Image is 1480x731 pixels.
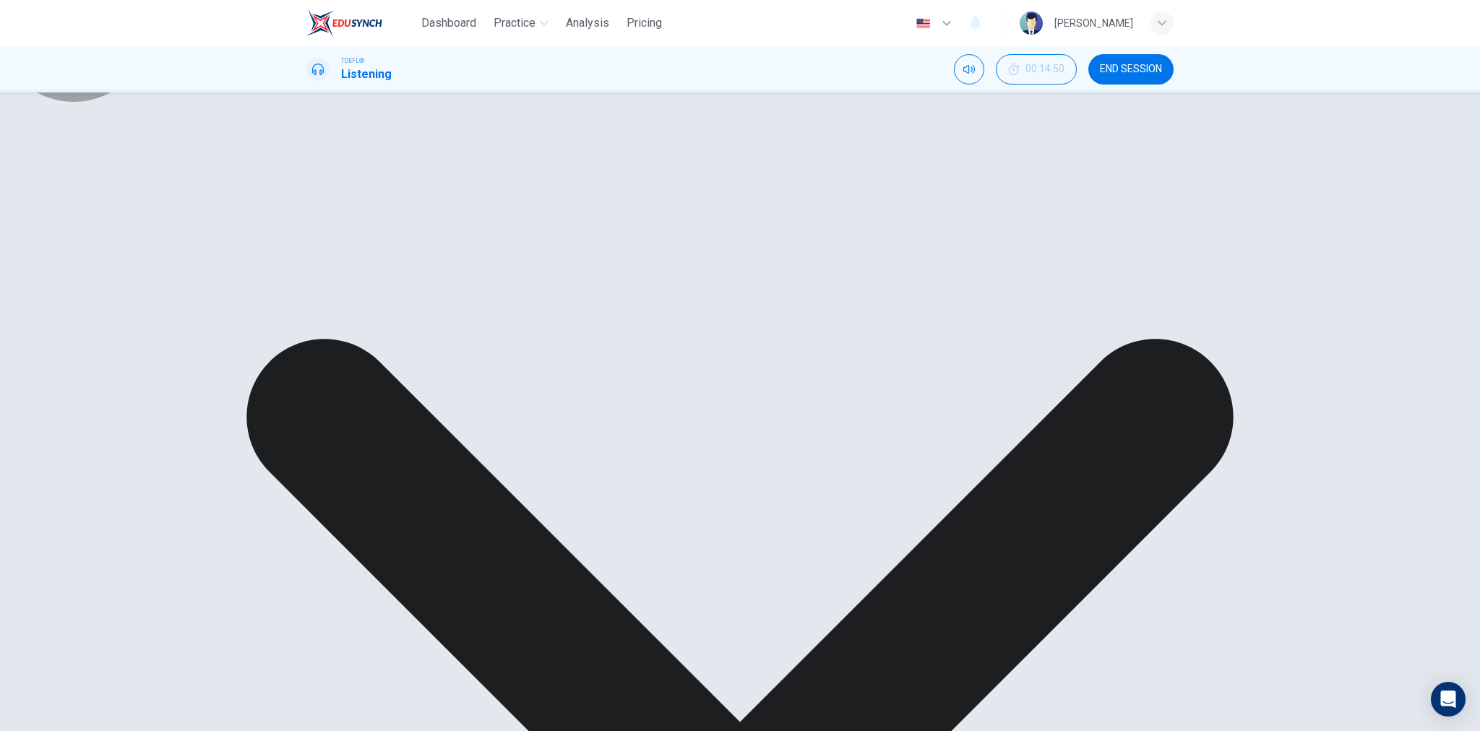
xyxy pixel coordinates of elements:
span: Practice [494,14,535,32]
div: Open Intercom Messenger [1431,682,1466,717]
img: en [914,18,932,29]
span: TOEFL® [341,56,364,66]
span: Analysis [566,14,609,32]
button: Practice [488,10,554,36]
div: [PERSON_NAME] [1054,14,1133,32]
button: 00:14:50 [996,54,1077,85]
div: Hide [996,54,1077,85]
button: Pricing [621,10,668,36]
a: EduSynch logo [306,9,416,38]
div: Mute [954,54,984,85]
img: EduSynch logo [306,9,382,38]
span: Dashboard [421,14,476,32]
span: 00:14:50 [1025,64,1064,75]
button: END SESSION [1088,54,1174,85]
img: Profile picture [1020,12,1043,35]
span: Pricing [627,14,662,32]
h1: Listening [341,66,392,83]
span: END SESSION [1100,64,1162,75]
button: Dashboard [416,10,482,36]
button: Analysis [560,10,615,36]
